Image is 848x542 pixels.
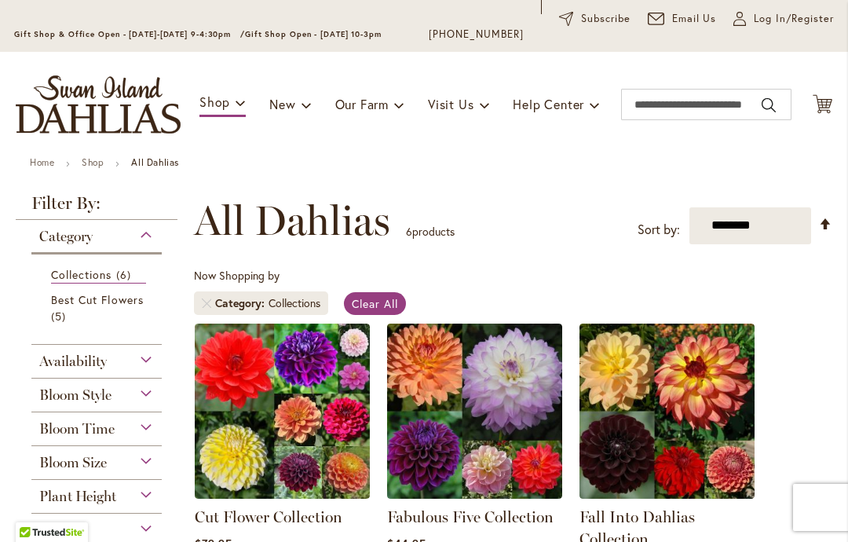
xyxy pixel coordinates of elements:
a: store logo [16,75,181,134]
iframe: Launch Accessibility Center [12,486,56,530]
span: Log In/Register [754,11,834,27]
strong: Filter By: [16,195,177,220]
span: All Dahlias [194,197,390,244]
span: Clear All [352,296,398,311]
a: Cut Flower Collection [195,507,342,526]
label: Sort by: [638,215,680,244]
span: New [269,96,295,112]
span: Collections [51,267,112,282]
img: Fall Into Dahlias Collection [579,324,755,499]
span: Bloom Time [39,420,115,438]
a: Subscribe [559,11,631,27]
strong: All Dahlias [131,156,179,168]
span: 6 [116,266,135,283]
span: Email Us [672,11,717,27]
span: Gift Shop Open - [DATE] 10-3pm [245,29,382,39]
span: Subscribe [581,11,631,27]
span: Category [39,228,93,245]
div: Collections [269,295,320,311]
a: Log In/Register [733,11,834,27]
a: Email Us [648,11,717,27]
a: Fall Into Dahlias Collection [579,487,755,502]
a: Home [30,156,54,168]
span: Now Shopping by [194,268,280,283]
a: Shop [82,156,104,168]
a: CUT FLOWER COLLECTION [195,487,370,502]
span: 5 [51,308,70,324]
img: CUT FLOWER COLLECTION [195,324,370,499]
a: Collections [51,266,146,284]
p: products [406,219,455,244]
a: Best Cut Flowers [51,291,146,324]
span: Our Farm [335,96,389,112]
span: 6 [406,224,412,239]
span: Gift Shop & Office Open - [DATE]-[DATE] 9-4:30pm / [14,29,245,39]
a: Remove Category Collections [202,298,211,308]
img: Fabulous Five Collection [387,324,562,499]
span: Bloom Size [39,454,107,471]
span: Help Center [513,96,584,112]
a: Fabulous Five Collection [387,487,562,502]
span: Bloom Style [39,386,111,404]
a: Fabulous Five Collection [387,507,554,526]
a: Clear All [344,292,406,315]
span: Visit Us [428,96,473,112]
span: Best Cut Flowers [51,292,144,307]
span: Plant Height [39,488,116,505]
span: Availability [39,353,107,370]
a: [PHONE_NUMBER] [429,27,524,42]
span: Shop [199,93,230,110]
span: Category [215,295,269,311]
